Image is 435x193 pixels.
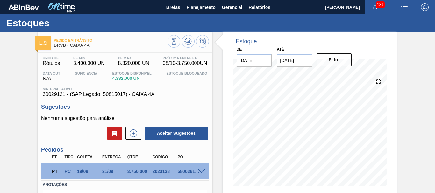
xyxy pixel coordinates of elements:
div: Pedido em Trânsito [50,164,62,178]
span: 3.400,000 UN [73,60,105,66]
div: N/A [41,72,62,82]
button: Filtro [317,53,352,66]
div: - [165,72,209,82]
span: Estoque Bloqueado [166,72,207,75]
span: Data out [43,72,60,75]
div: Estoque [236,38,257,45]
span: Relatórios [249,3,270,11]
label: Até [277,47,284,52]
span: Estoque Disponível [112,72,151,75]
span: 189 [376,1,385,8]
button: Aceitar Sugestões [145,127,208,140]
button: Notificações [365,3,385,12]
img: TNhmsLtSVTkK8tSr43FrP2fwEKptu5GPRR3wAAAABJRU5ErkJggg== [8,4,39,10]
span: 4.332,000 UN [112,76,151,81]
div: 5800361807 [176,169,203,174]
p: PT [52,169,61,174]
img: Logout [421,3,429,11]
div: Aceitar Sugestões [141,126,209,140]
span: 08/10 - 3.750,000 UN [163,60,207,66]
div: Código [151,155,178,159]
input: dd/mm/yyyy [237,54,272,67]
span: Unidade [43,56,60,60]
span: Planejamento [187,3,216,11]
input: dd/mm/yyyy [277,54,312,67]
button: Atualizar Gráfico [182,35,195,48]
span: Rótulos [43,60,60,66]
div: Pedido de Compra [63,169,75,174]
p: Nenhuma sugestão para análise [41,115,209,121]
div: 21/09/2025 [101,169,128,174]
span: Material ativo [43,87,207,91]
div: Qtde [126,155,153,159]
h1: Estoques [6,19,119,27]
h3: Sugestões [41,104,209,110]
div: 2023138 [151,169,178,174]
span: Tarefas [165,3,180,11]
span: Suficiência [75,72,97,75]
div: Nova sugestão [122,127,141,140]
div: Tipo [63,155,75,159]
div: 3.750,000 [126,169,153,174]
div: - [74,72,99,82]
span: 30029121 - (SAP Legado: 50815017) - CAIXA 4A [43,92,207,97]
div: 19/09/2025 [75,169,103,174]
button: Programar Estoque [196,35,209,48]
span: Pedido em Trânsito [54,38,167,42]
span: Próxima Entrega [163,56,207,60]
h3: Pedidos [41,147,209,153]
span: PE MIN [73,56,105,60]
button: Visão Geral dos Estoques [168,35,180,48]
label: Anotações [43,180,207,190]
span: PE MAX [118,56,149,60]
span: Gerencial [222,3,242,11]
label: De [237,47,242,52]
span: BRVB - CAIXA 4A [54,43,167,48]
div: Coleta [75,155,103,159]
img: userActions [401,3,408,11]
div: Etapa [50,155,62,159]
div: Entrega [101,155,128,159]
div: PO [176,155,203,159]
div: Excluir Sugestões [104,127,122,140]
img: Ícone [39,41,47,45]
span: 8.320,000 UN [118,60,149,66]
